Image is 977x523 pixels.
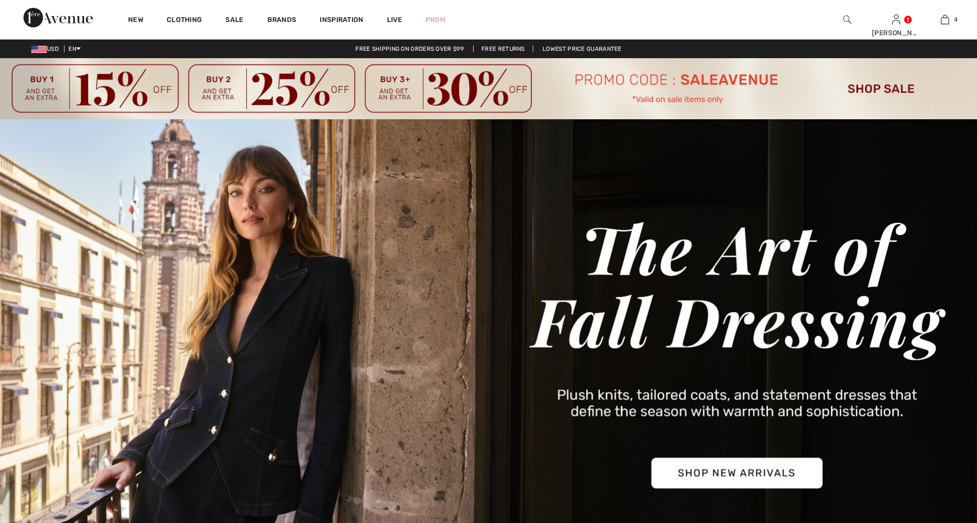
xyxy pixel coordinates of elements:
a: Free Returns [473,45,533,52]
a: Live [387,15,402,25]
a: Brands [267,16,297,26]
span: EN [68,45,81,52]
span: 4 [954,15,957,24]
span: USD [31,45,63,52]
img: My Bag [941,14,949,25]
a: New [128,16,143,26]
img: US Dollar [31,45,47,53]
img: My Info [892,14,900,25]
a: Sale [225,16,243,26]
a: Prom [426,15,445,25]
img: 1ère Avenue [23,8,93,27]
a: Lowest Price Guarantee [535,45,630,52]
a: Free shipping on orders over $99 [347,45,472,52]
a: 4 [921,14,969,25]
span: Inspiration [320,16,363,26]
a: Sign In [892,15,900,24]
a: Clothing [167,16,202,26]
div: [PERSON_NAME] [872,28,920,38]
img: search the website [843,14,851,25]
